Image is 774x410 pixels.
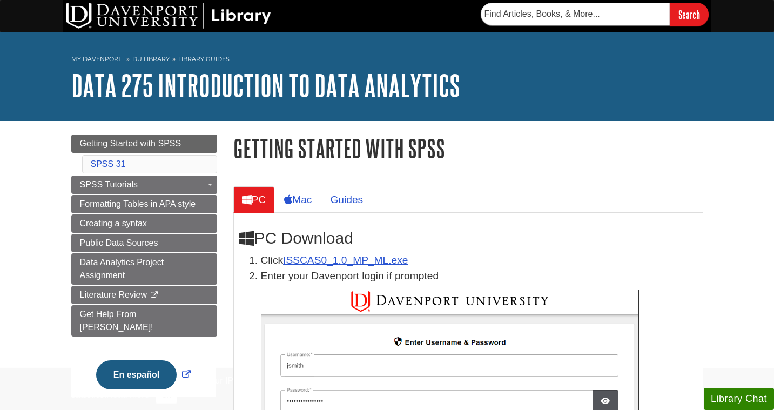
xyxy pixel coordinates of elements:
a: Download opens in new window [283,254,408,266]
a: SPSS 31 [91,159,126,169]
i: This link opens in a new window [149,292,158,299]
span: Getting Started with SPSS [80,139,181,148]
button: En español [96,360,177,389]
a: Mac [275,186,320,213]
a: Getting Started with SPSS [71,135,217,153]
img: DU Library [66,3,271,29]
a: Public Data Sources [71,234,217,252]
input: Find Articles, Books, & More... [481,3,670,25]
li: Click [261,253,697,268]
span: Get Help From [PERSON_NAME]! [80,310,153,332]
span: Data Analytics Project Assignment [80,258,164,280]
p: Enter your Davenport login if prompted [261,268,697,284]
span: Formatting Tables in APA style [80,199,196,209]
a: Data Analytics Project Assignment [71,253,217,285]
a: DATA 275 Introduction to Data Analytics [71,69,460,102]
span: Literature Review [80,290,147,299]
nav: breadcrumb [71,52,703,69]
a: DU Library [132,55,170,63]
div: Guide Page Menu [71,135,217,408]
form: Searches DU Library's articles, books, and more [481,3,709,26]
button: Library Chat [704,388,774,410]
a: Guides [321,186,372,213]
span: SPSS Tutorials [80,180,138,189]
h1: Getting Started with SPSS [233,135,703,162]
span: Creating a syntax [80,219,147,228]
input: Search [670,3,709,26]
a: Formatting Tables in APA style [71,195,217,213]
a: Link opens in new window [93,370,193,379]
span: Public Data Sources [80,238,158,247]
a: Get Help From [PERSON_NAME]! [71,305,217,337]
h2: PC Download [239,229,697,247]
a: Literature Review [71,286,217,304]
a: SPSS Tutorials [71,176,217,194]
a: Library Guides [178,55,230,63]
a: My Davenport [71,55,122,64]
a: PC [233,186,275,213]
a: Creating a syntax [71,214,217,233]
